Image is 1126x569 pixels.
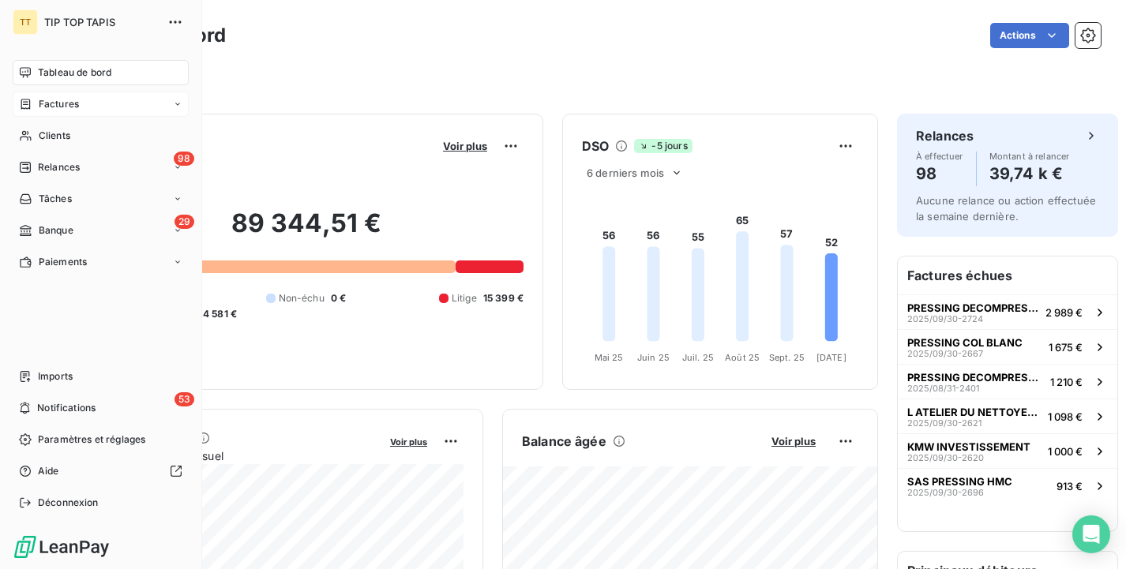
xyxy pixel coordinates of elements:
[38,66,111,80] span: Tableau de bord
[989,161,1070,186] h4: 39,74 k €
[907,488,984,497] span: 2025/09/30-2696
[916,152,963,161] span: À effectuer
[907,301,1039,314] span: PRESSING DECOMPRESSING
[907,349,983,358] span: 2025/09/30-2667
[898,399,1117,433] button: L ATELIER DU NETTOYEUR2025/09/30-26211 098 €
[1057,480,1083,492] span: 913 €
[1045,306,1083,319] span: 2 989 €
[39,192,72,206] span: Tâches
[898,329,1117,364] button: PRESSING COL BLANC2025/09/30-26671 675 €
[89,208,524,255] h2: 89 344,51 €
[725,352,760,363] tspan: Août 25
[38,160,80,174] span: Relances
[390,436,427,447] span: Voir plus
[907,371,1044,384] span: PRESSING DECOMPRESSING
[898,294,1117,329] button: PRESSING DECOMPRESSING2025/09/30-27242 989 €
[907,418,981,428] span: 2025/09/30-2621
[907,336,1023,349] span: PRESSING COL BLANC
[767,434,820,448] button: Voir plus
[44,16,158,28] span: TIP TOP TAPIS
[595,352,624,363] tspan: Mai 25
[13,534,111,560] img: Logo LeanPay
[1048,445,1083,458] span: 1 000 €
[582,137,609,155] h6: DSO
[38,464,59,478] span: Aide
[13,9,38,35] div: TT
[39,129,70,143] span: Clients
[587,167,664,179] span: 6 derniers mois
[38,496,99,510] span: Déconnexion
[907,453,984,462] span: 2025/09/30-2620
[769,352,805,363] tspan: Sept. 25
[175,392,194,406] span: 53
[634,139,692,153] span: -5 jours
[38,432,145,447] span: Paramètres et réglages
[898,468,1117,503] button: SAS PRESSING HMC2025/09/30-2696913 €
[637,352,670,363] tspan: Juin 25
[907,440,1030,453] span: KMW INVESTISSEMENT
[13,459,189,484] a: Aide
[916,194,1096,223] span: Aucune relance ou action effectuée la semaine dernière.
[907,314,983,324] span: 2025/09/30-2724
[175,215,194,229] span: 29
[1072,515,1110,553] div: Open Intercom Messenger
[452,291,477,305] span: Litige
[916,126,974,145] h6: Relances
[279,291,325,305] span: Non-échu
[385,434,432,448] button: Voir plus
[198,307,237,321] span: -4 581 €
[682,352,714,363] tspan: Juil. 25
[907,406,1042,418] span: L ATELIER DU NETTOYEUR
[39,255,87,269] span: Paiements
[907,475,1012,488] span: SAS PRESSING HMC
[39,97,79,111] span: Factures
[907,384,979,393] span: 2025/08/31-2401
[331,291,346,305] span: 0 €
[816,352,846,363] tspan: [DATE]
[916,161,963,186] h4: 98
[443,140,487,152] span: Voir plus
[438,139,492,153] button: Voir plus
[989,152,1070,161] span: Montant à relancer
[89,447,379,464] span: Chiffre d'affaires mensuel
[483,291,524,305] span: 15 399 €
[38,369,73,384] span: Imports
[898,364,1117,399] button: PRESSING DECOMPRESSING2025/08/31-24011 210 €
[771,435,816,447] span: Voir plus
[1048,410,1083,423] span: 1 098 €
[174,152,194,166] span: 98
[522,432,606,451] h6: Balance âgée
[1050,376,1083,388] span: 1 210 €
[990,23,1069,48] button: Actions
[898,433,1117,468] button: KMW INVESTISSEMENT2025/09/30-26201 000 €
[898,256,1117,294] h6: Factures échues
[1049,341,1083,354] span: 1 675 €
[37,401,96,415] span: Notifications
[39,223,73,238] span: Banque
